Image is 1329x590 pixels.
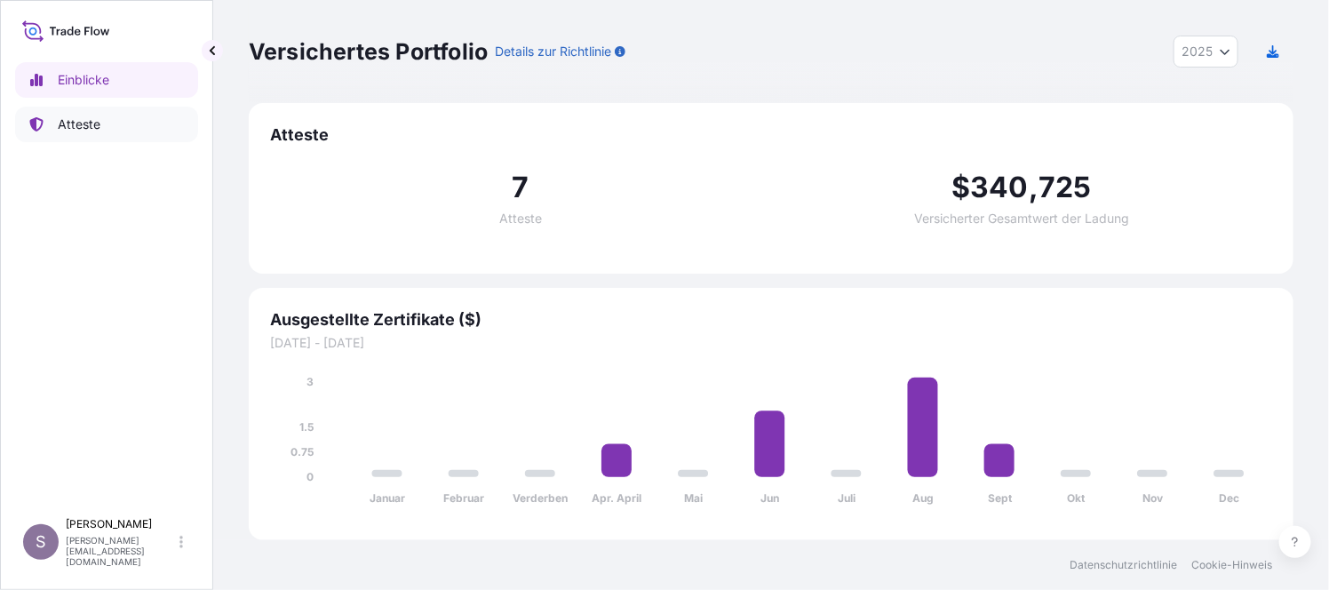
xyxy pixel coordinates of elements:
span: 725 [1039,173,1092,202]
p: Versichertes Portfolio [249,37,488,66]
span: Versicherter Gesamtwert der Ladung [914,212,1129,225]
a: Datenschutzrichtlinie [1070,558,1177,572]
p: Atteste [58,116,100,133]
tspan: Januar [370,492,405,506]
tspan: 1.5 [299,420,314,434]
a: Cookie-Hinweis [1191,558,1272,572]
span: 2025 [1182,43,1213,60]
span: Ausgestellte Zertifikate ($) [270,309,1272,331]
tspan: Februar [443,492,484,506]
span: Atteste [270,124,1272,146]
tspan: Okt [1068,492,1086,506]
tspan: 0.75 [290,445,314,458]
tspan: Apr. April [593,492,642,506]
span: Atteste [499,212,542,225]
span: 7 [512,173,529,202]
span: S [36,533,46,551]
p: Einblicke [58,71,109,89]
tspan: 3 [306,375,314,388]
tspan: Mai [684,492,703,506]
tspan: Jun [760,492,779,506]
tspan: Sept [988,492,1013,506]
tspan: 0 [306,470,314,483]
p: Details zur Richtlinie [495,43,611,60]
p: [PERSON_NAME] [66,517,176,531]
p: [PERSON_NAME][EMAIL_ADDRESS][DOMAIN_NAME] [66,535,176,567]
span: 340 [970,173,1029,202]
a: Einblicke [15,62,198,98]
span: , [1029,173,1039,202]
span: [DATE] - [DATE] [270,334,1272,352]
a: Atteste [15,107,198,142]
tspan: Dec [1219,492,1239,506]
span: $ [951,173,970,202]
tspan: Aug [912,492,934,506]
tspan: Verderben [513,492,568,506]
tspan: Juli [838,492,855,506]
button: Jahresauswahl [1174,36,1238,68]
tspan: Nov [1142,492,1164,506]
